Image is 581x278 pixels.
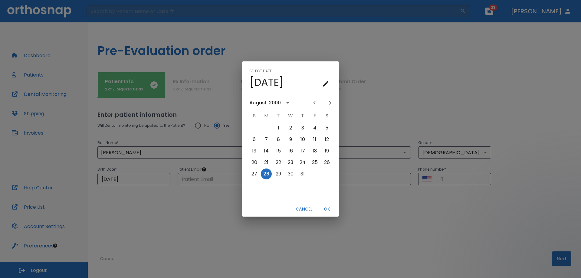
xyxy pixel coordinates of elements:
button: Aug 4, 2000 [309,123,320,133]
button: OK [317,204,336,214]
button: Aug 21, 2000 [261,157,272,168]
button: Aug 3, 2000 [297,123,308,133]
button: Aug 14, 2000 [261,146,272,156]
span: S [249,110,260,122]
button: Aug 5, 2000 [321,123,332,133]
button: Aug 17, 2000 [297,146,308,156]
button: Aug 27, 2000 [249,168,260,179]
button: Aug 28, 2000 [261,168,272,179]
button: Aug 23, 2000 [285,157,296,168]
button: Aug 12, 2000 [321,134,332,145]
button: Aug 6, 2000 [249,134,260,145]
span: Select date [249,66,272,76]
button: Previous month [309,98,320,108]
button: Aug 7, 2000 [261,134,272,145]
div: August [249,99,267,106]
button: Aug 26, 2000 [321,157,332,168]
button: Aug 1, 2000 [273,123,284,133]
button: Aug 15, 2000 [273,146,284,156]
button: calendar view is open, switch to year view [283,98,293,108]
button: Aug 16, 2000 [285,146,296,156]
button: Aug 13, 2000 [249,146,260,156]
button: Aug 22, 2000 [273,157,284,168]
span: T [273,110,284,122]
button: Aug 20, 2000 [249,157,260,168]
button: calendar view is open, go to text input view [320,78,332,90]
span: S [321,110,332,122]
button: Aug 10, 2000 [297,134,308,145]
button: Next month [325,98,335,108]
div: 2000 [269,99,281,106]
button: Aug 29, 2000 [273,168,284,179]
button: Aug 9, 2000 [285,134,296,145]
span: F [309,110,320,122]
button: Aug 19, 2000 [321,146,332,156]
span: M [261,110,272,122]
button: Aug 11, 2000 [309,134,320,145]
button: Aug 18, 2000 [309,146,320,156]
button: Aug 2, 2000 [285,123,296,133]
button: Aug 8, 2000 [273,134,284,145]
button: Cancel [293,204,315,214]
h4: [DATE] [249,76,284,89]
button: Aug 25, 2000 [309,157,320,168]
button: Aug 30, 2000 [285,168,296,179]
span: T [297,110,308,122]
button: Aug 24, 2000 [297,157,308,168]
button: Aug 31, 2000 [297,168,308,179]
span: W [285,110,296,122]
